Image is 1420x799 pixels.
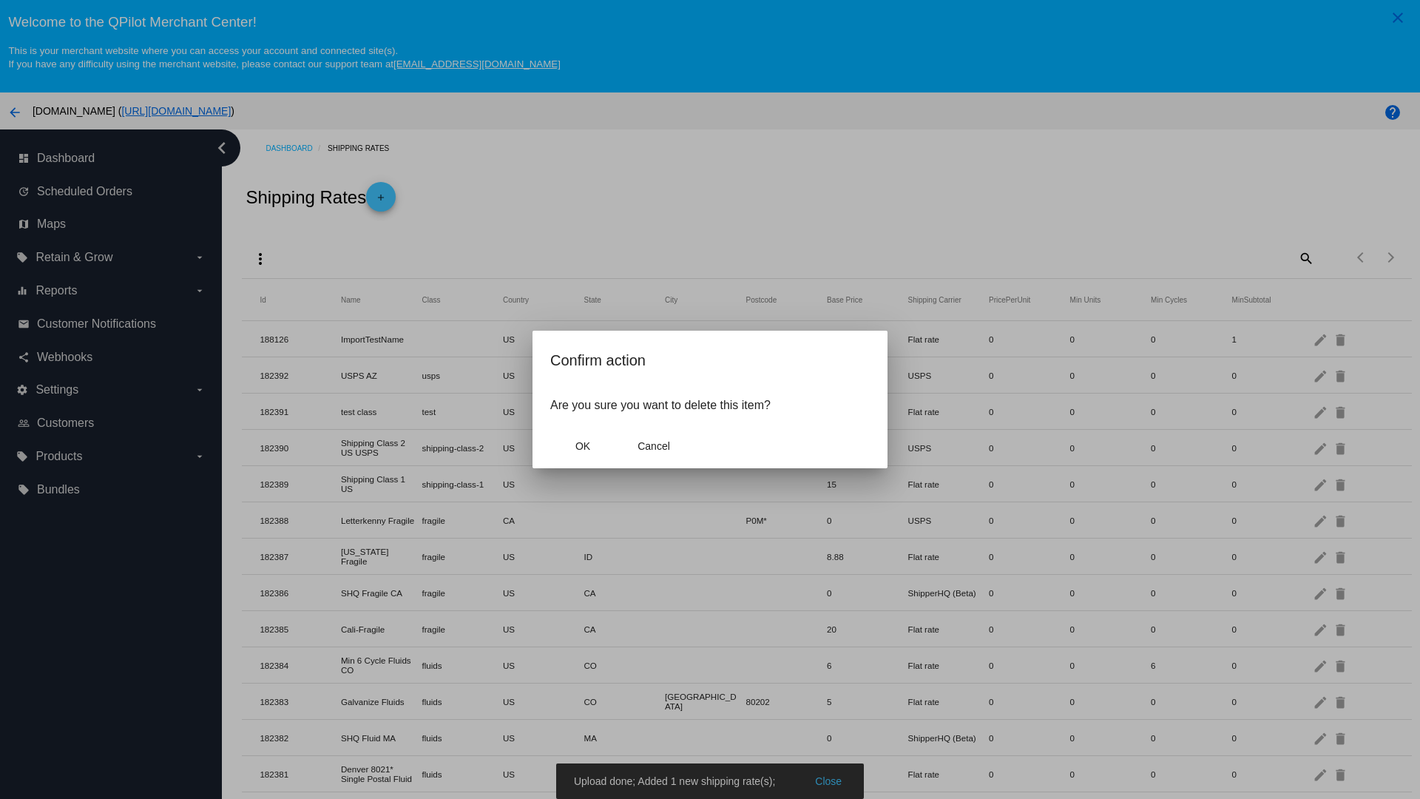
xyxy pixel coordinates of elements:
span: Cancel [638,440,670,452]
span: OK [575,440,590,452]
button: Close dialog [550,433,615,459]
h2: Confirm action [550,348,870,372]
p: Are you sure you want to delete this item? [550,399,870,412]
button: Close dialog [621,433,686,459]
